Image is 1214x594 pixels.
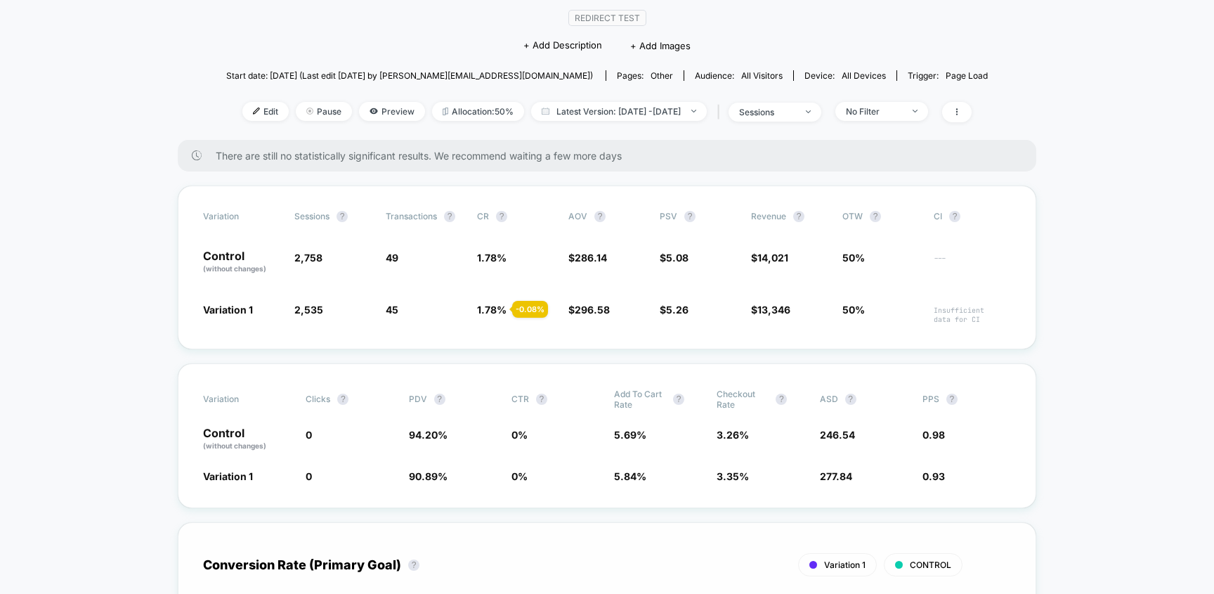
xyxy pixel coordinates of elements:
[757,252,788,264] span: 14,021
[536,394,547,405] button: ?
[542,108,549,115] img: calendar
[568,211,587,221] span: AOV
[409,429,448,441] span: 94.20 %
[820,470,852,482] span: 277.84
[845,394,856,405] button: ?
[751,211,786,221] span: Revenue
[296,102,352,121] span: Pause
[934,254,1011,274] span: ---
[651,70,673,81] span: other
[359,102,425,121] span: Preview
[337,394,348,405] button: ?
[444,211,455,222] button: ?
[203,427,292,451] p: Control
[666,304,688,316] span: 5.26
[594,211,606,222] button: ?
[523,39,602,53] span: + Add Description
[531,102,707,121] span: Latest Version: [DATE] - [DATE]
[908,70,988,81] div: Trigger:
[568,252,607,264] span: $
[511,429,528,441] span: 0 %
[575,252,607,264] span: 286.14
[846,106,902,117] div: No Filter
[630,40,691,51] span: + Add Images
[614,429,646,441] span: 5.69 %
[477,211,489,221] span: CR
[337,211,348,222] button: ?
[824,560,866,570] span: Variation 1
[910,560,951,570] span: CONTROL
[666,252,688,264] span: 5.08
[203,389,280,410] span: Variation
[922,394,939,404] span: PPS
[946,394,958,405] button: ?
[793,211,804,222] button: ?
[913,110,918,112] img: end
[949,211,960,222] button: ?
[842,304,865,316] span: 50%
[409,394,427,404] span: PDV
[253,108,260,115] img: edit
[717,429,749,441] span: 3.26 %
[776,394,787,405] button: ?
[695,70,783,81] div: Audience:
[673,394,684,405] button: ?
[934,211,1011,222] span: CI
[203,264,266,273] span: (without changes)
[409,470,448,482] span: 90.89 %
[751,252,788,264] span: $
[477,252,507,264] span: 1.78 %
[386,211,437,221] span: Transactions
[946,70,988,81] span: Page Load
[660,252,688,264] span: $
[739,107,795,117] div: sessions
[575,304,610,316] span: 296.58
[691,110,696,112] img: end
[614,470,646,482] span: 5.84 %
[477,304,507,316] span: 1.78 %
[242,102,289,121] span: Edit
[751,304,790,316] span: $
[434,394,445,405] button: ?
[922,470,945,482] span: 0.93
[306,108,313,115] img: end
[757,304,790,316] span: 13,346
[660,211,677,221] span: PSV
[294,211,329,221] span: Sessions
[660,304,688,316] span: $
[306,429,312,441] span: 0
[568,10,646,26] span: Redirect Test
[443,108,448,115] img: rebalance
[568,304,610,316] span: $
[842,252,865,264] span: 50%
[512,301,548,318] div: - 0.08 %
[806,110,811,113] img: end
[717,389,769,410] span: Checkout Rate
[820,429,855,441] span: 246.54
[294,252,322,264] span: 2,758
[793,70,896,81] span: Device:
[306,394,330,404] span: Clicks
[934,306,1011,324] span: Insufficient data for CI
[408,560,419,571] button: ?
[820,394,838,404] span: ASD
[386,304,398,316] span: 45
[741,70,783,81] span: All Visitors
[386,252,398,264] span: 49
[714,102,729,122] span: |
[922,429,945,441] span: 0.98
[203,250,280,274] p: Control
[203,304,253,316] span: Variation 1
[614,389,666,410] span: Add To Cart Rate
[432,102,524,121] span: Allocation: 50%
[684,211,696,222] button: ?
[203,470,253,482] span: Variation 1
[511,394,529,404] span: CTR
[226,70,593,81] span: Start date: [DATE] (Last edit [DATE] by [PERSON_NAME][EMAIL_ADDRESS][DOMAIN_NAME])
[294,304,323,316] span: 2,535
[216,150,1008,162] span: There are still no statistically significant results. We recommend waiting a few more days
[203,211,280,222] span: Variation
[496,211,507,222] button: ?
[306,470,312,482] span: 0
[617,70,673,81] div: Pages:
